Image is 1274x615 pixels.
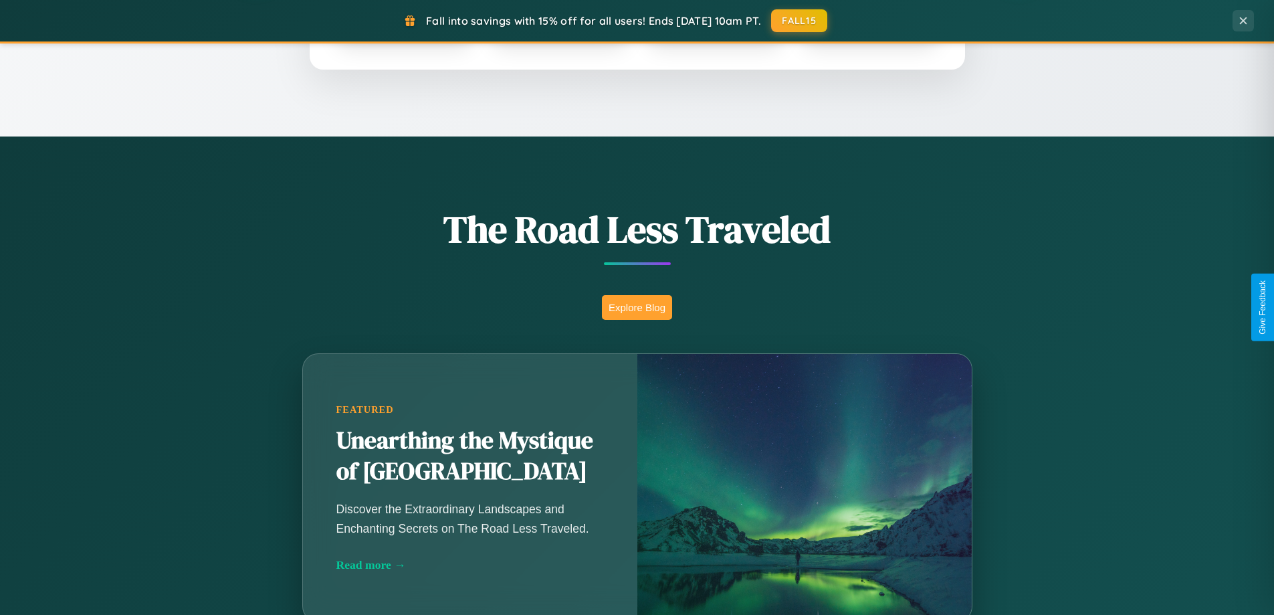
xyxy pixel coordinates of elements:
h2: Unearthing the Mystique of [GEOGRAPHIC_DATA] [336,426,604,487]
div: Read more → [336,558,604,572]
h1: The Road Less Traveled [236,203,1039,255]
div: Give Feedback [1258,280,1267,335]
span: Fall into savings with 15% off for all users! Ends [DATE] 10am PT. [426,14,761,27]
button: FALL15 [771,9,827,32]
button: Explore Blog [602,295,672,320]
div: Featured [336,404,604,416]
p: Discover the Extraordinary Landscapes and Enchanting Secrets on The Road Less Traveled. [336,500,604,537]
